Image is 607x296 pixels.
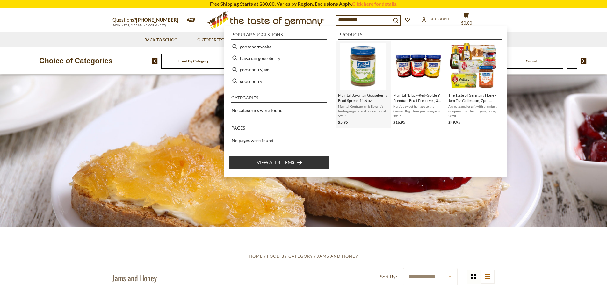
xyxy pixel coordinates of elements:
[446,41,501,128] li: The Taste of Germany Honey Jam Tea Collection, 7pc - FREE SHIPPING
[393,120,405,125] span: $16.95
[393,114,443,118] span: 3017
[338,32,502,40] li: Products
[422,16,450,23] a: Account
[461,20,472,25] span: $0.00
[262,43,271,50] b: cake
[338,92,388,103] span: Maintal Bavarian Gooseberry Fruit Spread 11.6 oz
[448,120,460,125] span: $49.95
[231,32,327,40] li: Popular suggestions
[338,43,388,126] a: Maintal Bavarian Gooseberry Fruit Spread 11.6 ozMaintal Konfitueren is Bavaria's leading organic ...
[197,37,230,44] a: Oktoberfest
[229,52,330,64] li: bavarian gooseberry
[112,24,167,27] span: MON - FRI, 9:00AM - 5:00PM (EST)
[224,26,507,177] div: Instant Search Results
[448,114,498,118] span: 3028
[430,16,450,21] span: Account
[352,1,397,7] a: Click here for details.
[112,16,183,24] p: Questions?
[338,120,348,125] span: $5.95
[152,58,158,64] img: previous arrow
[229,156,330,169] li: View all 4 items
[338,114,388,118] span: 5219
[448,104,498,113] span: A great sampler gift with premium, unique and authentic jams, honey, coffee and tea products from...
[380,273,397,281] label: Sort By:
[448,43,498,126] a: The Taste of Germany Honey Jam Tea Collection, 7pc - FREE SHIPPINGA great sampler gift with premi...
[232,138,273,143] span: No pages were found
[231,96,327,103] li: Categories
[262,66,270,73] b: jam
[526,59,537,63] a: Cereal
[112,273,157,283] h1: Jams and Honey
[136,17,178,23] a: [PHONE_NUMBER]
[231,126,327,133] li: Pages
[393,104,443,113] span: Here's a sweet homage to the German flag: three premium jams with the colors Black, Red and Golde...
[267,254,313,259] a: Food By Category
[338,104,388,113] span: Maintal Konfitueren is Bavaria's leading organic and conventional fruit preserve and fruit jelly ...
[457,12,476,28] button: $0.00
[393,92,443,103] span: Maintal "Black-Red-Golden" Premium Fruit Preserves, 3 pack - SPECIAL PRICE
[448,92,498,103] span: The Taste of Germany Honey Jam Tea Collection, 7pc - FREE SHIPPING
[229,75,330,87] li: gooseberry
[257,159,294,166] span: View all 4 items
[178,59,209,63] a: Food By Category
[229,64,330,75] li: gooseberry jam
[336,41,391,128] li: Maintal Bavarian Gooseberry Fruit Spread 11.6 oz
[317,254,358,259] a: Jams and Honey
[249,254,263,259] a: Home
[144,37,180,44] a: Back to School
[232,107,283,113] span: No categories were found
[581,58,587,64] img: next arrow
[391,41,446,128] li: Maintal "Black-Red-Golden" Premium Fruit Preserves, 3 pack - SPECIAL PRICE
[393,43,443,126] a: Maintal "Black-Red-Golden" Premium Fruit Preserves, 3 pack - SPECIAL PRICEHere's a sweet homage t...
[229,41,330,52] li: gooseberry cake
